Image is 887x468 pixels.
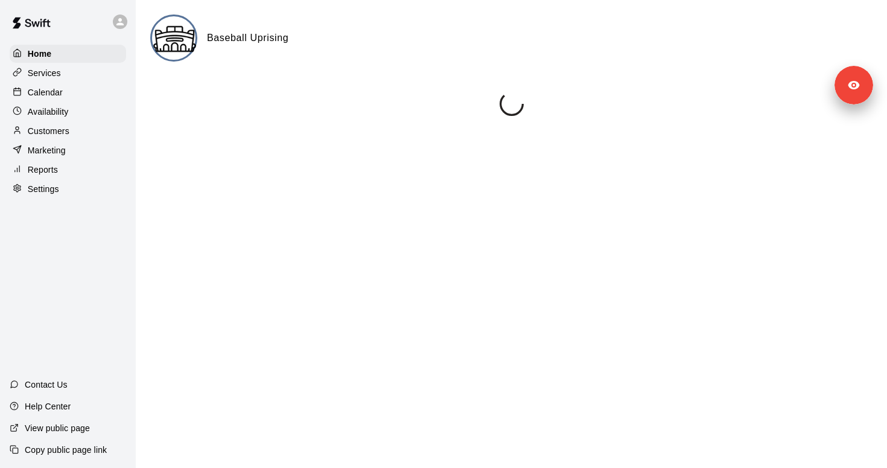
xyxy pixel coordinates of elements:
[10,103,126,121] a: Availability
[10,83,126,101] a: Calendar
[25,444,107,456] p: Copy public page link
[10,64,126,82] a: Services
[25,422,90,434] p: View public page
[28,183,59,195] p: Settings
[10,122,126,140] a: Customers
[28,125,69,137] p: Customers
[207,30,288,46] h6: Baseball Uprising
[28,144,66,156] p: Marketing
[152,16,197,62] img: Baseball Uprising logo
[10,161,126,179] a: Reports
[28,48,52,60] p: Home
[10,180,126,198] a: Settings
[10,45,126,63] a: Home
[28,106,69,118] p: Availability
[28,164,58,176] p: Reports
[28,86,63,98] p: Calendar
[10,141,126,159] a: Marketing
[28,67,61,79] p: Services
[25,400,71,412] p: Help Center
[25,379,68,391] p: Contact Us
